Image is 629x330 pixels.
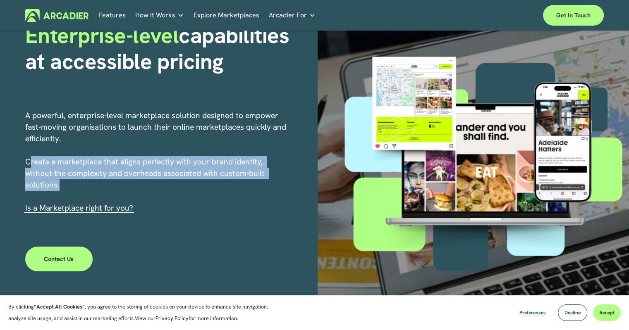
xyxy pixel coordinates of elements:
a: Contact Us [25,247,93,271]
p: A powerful, enterprise-level marketplace solution designed to empower fast-moving organisations t... [25,110,287,214]
button: Preferences [513,304,552,321]
a: Privacy Policy [155,315,189,322]
a: folder dropdown [269,9,316,22]
span: How It Works [135,9,175,21]
span: Preferences [519,309,546,316]
span: Decline [564,309,581,316]
strong: “Accept All Cookies” [34,303,85,310]
strong: capabilities at accessible pricing [25,21,295,75]
a: Features [98,9,126,22]
span: Enterprise-level [25,21,179,50]
span: I [25,203,133,213]
a: Get in touch [543,5,604,26]
a: Explore Marketplaces [194,9,259,22]
iframe: Chat Widget [588,290,629,330]
span: Arcadier For [269,9,307,21]
a: folder dropdown [135,9,184,22]
a: s a Marketplace right for you? [27,203,133,213]
button: Decline [558,304,587,321]
p: By clicking , you agree to the storing of cookies on your device to enhance site navigation, anal... [8,301,277,324]
img: Arcadier [25,9,88,22]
